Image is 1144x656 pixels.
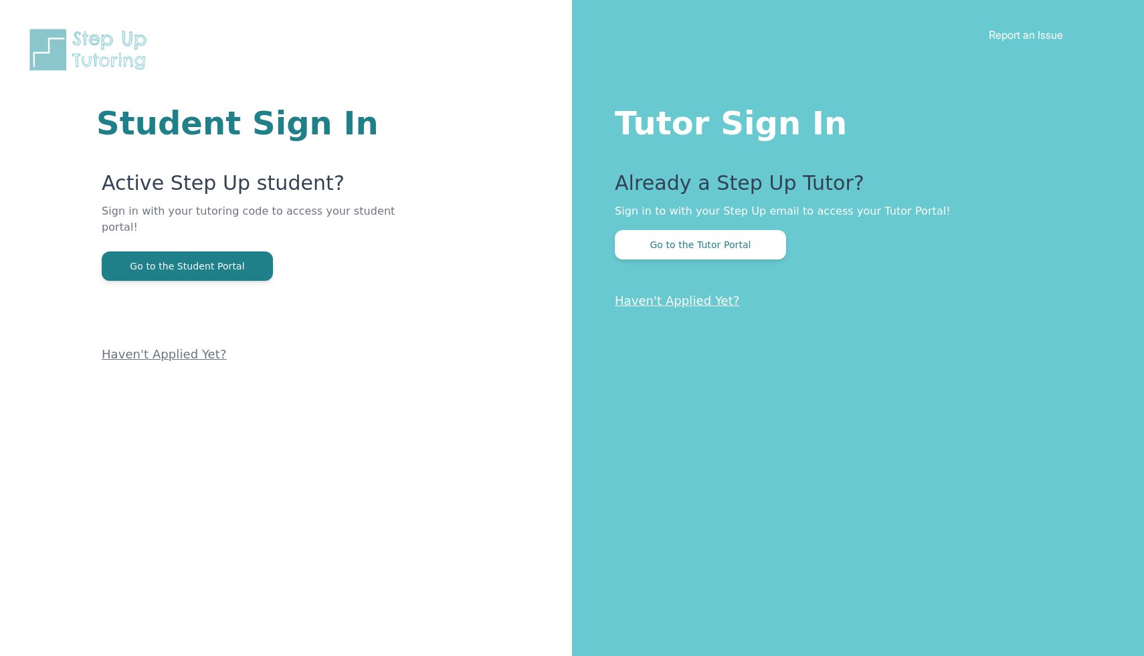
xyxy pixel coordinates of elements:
p: Sign in with your tutoring code to access your student portal! [102,203,411,251]
a: Go to the Student Portal [102,259,273,272]
img: Step Up Tutoring horizontal logo [27,27,155,73]
h1: Student Sign In [96,107,411,139]
h1: Tutor Sign In [615,102,1090,139]
a: Go to the Tutor Portal [615,238,786,251]
a: Report an Issue [989,28,1063,41]
button: Go to the Tutor Portal [615,230,786,259]
p: Already a Step Up Tutor? [615,171,1090,203]
p: Active Step Up student? [102,171,411,203]
p: Sign in to with your Step Up email to access your Tutor Portal! [615,203,1090,219]
button: Go to the Student Portal [102,251,273,281]
a: Haven't Applied Yet? [102,347,227,361]
a: Haven't Applied Yet? [615,294,740,308]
